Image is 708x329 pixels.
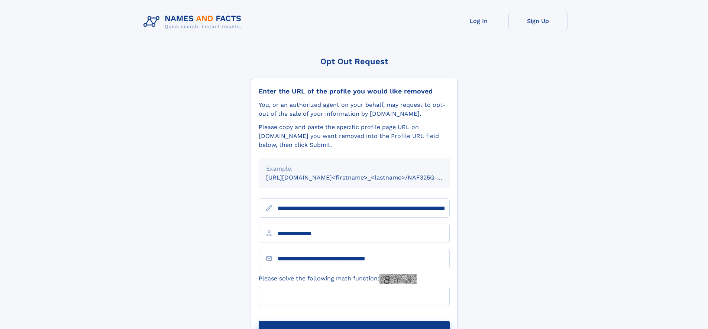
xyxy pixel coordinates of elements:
[259,101,450,118] div: You, or an authorized agent on your behalf, may request to opt-out of the sale of your informatio...
[259,274,417,284] label: Please solve the following math function:
[266,164,442,173] div: Example:
[140,12,248,32] img: Logo Names and Facts
[259,87,450,95] div: Enter the URL of the profile you would like removed
[449,12,508,30] a: Log In
[251,57,458,66] div: Opt Out Request
[259,123,450,149] div: Please copy and paste the specific profile page URL on [DOMAIN_NAME] you want removed into the Pr...
[266,174,464,181] small: [URL][DOMAIN_NAME]<firstname>_<lastname>/NAF325G-xxxxxxxx
[508,12,568,30] a: Sign Up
